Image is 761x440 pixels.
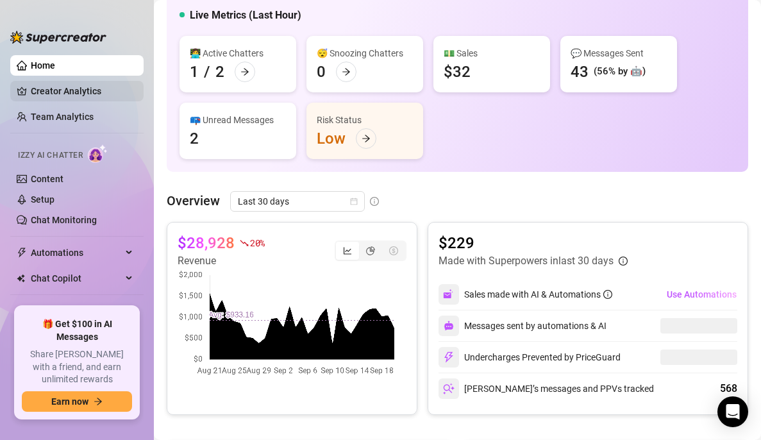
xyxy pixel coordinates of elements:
[439,378,654,399] div: [PERSON_NAME]’s messages and PPVs tracked
[439,233,628,253] article: $229
[22,348,132,386] span: Share [PERSON_NAME] with a friend, and earn unlimited rewards
[464,287,612,301] div: Sales made with AI & Automations
[190,46,286,60] div: 👩‍💻 Active Chatters
[190,8,301,23] h5: Live Metrics (Last Hour)
[31,268,122,289] span: Chat Copilot
[18,149,83,162] span: Izzy AI Chatter
[31,112,94,122] a: Team Analytics
[443,351,455,363] img: svg%3e
[350,198,358,205] span: calendar
[619,257,628,266] span: info-circle
[31,174,63,184] a: Content
[571,46,667,60] div: 💬 Messages Sent
[31,60,55,71] a: Home
[389,246,398,255] span: dollar-circle
[88,144,108,163] img: AI Chatter
[370,197,379,206] span: info-circle
[720,381,737,396] div: 568
[317,46,413,60] div: 😴 Snoozing Chatters
[439,347,621,368] div: Undercharges Prevented by PriceGuard
[717,396,748,427] div: Open Intercom Messenger
[443,289,455,300] img: svg%3e
[31,215,97,225] a: Chat Monitoring
[343,246,352,255] span: line-chart
[215,62,224,82] div: 2
[366,246,375,255] span: pie-chart
[167,191,220,210] article: Overview
[603,290,612,299] span: info-circle
[444,62,471,82] div: $32
[342,67,351,76] span: arrow-right
[439,316,606,336] div: Messages sent by automations & AI
[317,62,326,82] div: 0
[250,237,265,249] span: 20 %
[238,192,357,211] span: Last 30 days
[94,397,103,406] span: arrow-right
[444,321,454,331] img: svg%3e
[17,248,27,258] span: thunderbolt
[667,289,737,300] span: Use Automations
[178,253,265,269] article: Revenue
[443,383,455,394] img: svg%3e
[439,253,614,269] article: Made with Superpowers in last 30 days
[31,194,54,205] a: Setup
[190,128,199,149] div: 2
[240,67,249,76] span: arrow-right
[317,113,413,127] div: Risk Status
[190,113,286,127] div: 📪 Unread Messages
[190,62,199,82] div: 1
[362,134,371,143] span: arrow-right
[335,241,406,261] div: segmented control
[571,62,589,82] div: 43
[51,396,88,407] span: Earn now
[594,64,646,80] div: (56% by 🤖)
[444,46,540,60] div: 💵 Sales
[666,284,737,305] button: Use Automations
[178,233,235,253] article: $28,928
[22,318,132,343] span: 🎁 Get $100 in AI Messages
[22,391,132,412] button: Earn nowarrow-right
[17,274,25,283] img: Chat Copilot
[10,31,106,44] img: logo-BBDzfeDw.svg
[31,242,122,263] span: Automations
[240,239,249,248] span: fall
[31,81,133,101] a: Creator Analytics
